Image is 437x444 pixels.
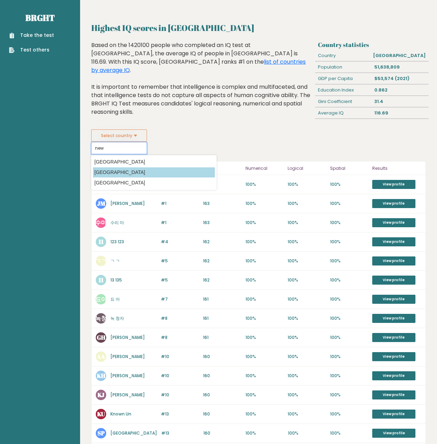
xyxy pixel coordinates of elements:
[91,129,147,142] button: Select country
[97,372,106,380] text: KH
[245,334,283,341] p: 100%
[110,296,120,302] a: 됴 아
[372,314,415,323] a: View profile
[110,411,131,417] a: Known Un
[330,334,368,341] p: 100%
[91,41,313,127] div: Based on the 1420100 people who completed an IQ test at [GEOGRAPHIC_DATA], the average IQ of peop...
[245,296,283,302] p: 100%
[161,392,199,398] p: #10
[110,334,145,340] a: [PERSON_NAME]
[161,239,199,245] p: #4
[93,167,215,177] option: [GEOGRAPHIC_DATA]
[372,237,415,246] a: View profile
[372,333,415,342] a: View profile
[245,430,283,436] p: 100%
[372,199,415,208] a: View profile
[95,257,107,265] text: ㄱㄱ
[9,46,54,54] a: Test others
[161,277,199,283] p: #5
[372,295,415,304] a: View profile
[288,315,326,322] p: 100%
[91,58,306,74] a: list of countries by average IQ
[203,258,241,264] p: 162
[372,390,415,399] a: View profile
[97,333,106,341] text: GH
[288,181,326,188] p: 100%
[97,199,106,207] text: JM
[203,181,241,188] p: 163
[93,157,215,167] option: [GEOGRAPHIC_DATA]
[315,50,370,61] div: Country
[245,220,283,226] p: 100%
[372,410,415,419] a: View profile
[97,410,105,418] text: KU
[161,411,199,417] p: #13
[245,392,283,398] p: 100%
[372,164,421,173] p: Results
[245,354,283,360] p: 100%
[315,73,372,84] div: GDP per Capita
[161,296,199,302] p: #7
[330,392,368,398] p: 100%
[203,164,241,173] p: IQ
[372,108,429,119] div: 116.69
[372,62,429,73] div: 51,638,809
[318,41,426,48] h3: Country statistics
[203,277,241,283] p: 162
[288,277,326,283] p: 100%
[97,429,105,437] text: SP
[330,239,368,245] p: 100%
[203,220,241,226] p: 163
[288,200,326,207] p: 100%
[95,295,107,303] text: 됴아
[330,220,368,226] p: 100%
[330,277,368,283] p: 100%
[245,373,283,379] p: 100%
[245,315,283,322] p: 100%
[203,430,241,436] p: 160
[203,354,241,360] p: 160
[161,258,199,264] p: #5
[203,392,241,398] p: 160
[161,430,199,436] p: #13
[372,180,415,189] a: View profile
[372,352,415,361] a: View profile
[110,220,124,225] a: 수리 마
[203,373,241,379] p: 160
[330,373,368,379] p: 100%
[93,178,215,188] option: [GEOGRAPHIC_DATA]
[288,164,326,173] p: Logical
[245,277,283,283] p: 100%
[288,392,326,398] p: 100%
[315,85,372,96] div: Education Index
[95,219,107,227] text: 수마
[91,142,147,154] input: Select your country
[288,258,326,264] p: 100%
[288,220,326,226] p: 100%
[245,200,283,207] p: 100%
[330,164,368,173] p: Spatial
[330,315,368,322] p: 100%
[161,373,199,379] p: #10
[110,430,157,436] a: [GEOGRAPHIC_DATA]
[161,220,199,226] p: #1
[315,62,372,73] div: Population
[245,411,283,417] p: 100%
[288,430,326,436] p: 100%
[9,32,54,39] a: Take the test
[203,411,241,417] p: 160
[288,373,326,379] p: 100%
[372,371,415,380] a: View profile
[110,392,145,398] a: [PERSON_NAME]
[161,315,199,322] p: #8
[91,22,426,34] h2: Highest IQ scores in [GEOGRAPHIC_DATA]
[330,181,368,188] p: 100%
[330,200,368,207] p: 100%
[245,258,283,264] p: 100%
[110,200,145,206] a: [PERSON_NAME]
[203,296,241,302] p: 161
[203,334,241,341] p: 161
[245,181,283,188] p: 100%
[98,276,104,284] text: 11
[372,96,429,107] div: 31.4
